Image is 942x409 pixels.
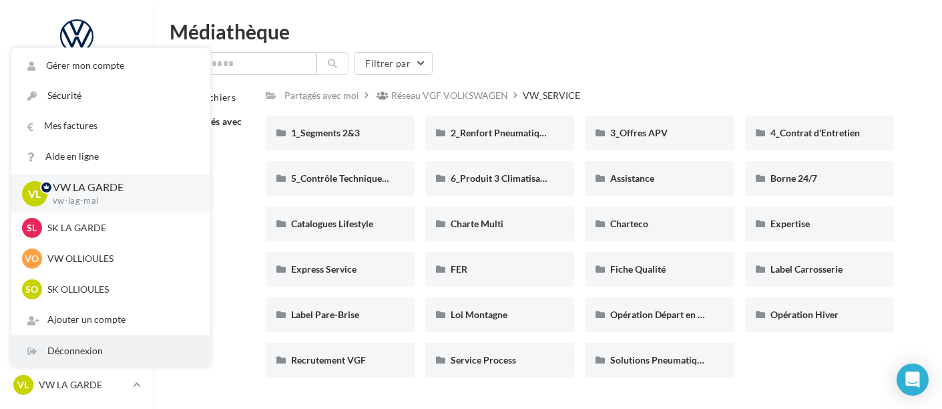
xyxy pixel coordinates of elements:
[8,168,146,196] a: Visibilité en ligne
[8,133,146,162] a: Boîte de réception99+
[53,180,189,195] p: VW LA GARDE
[523,89,580,102] div: VW_SERVICE
[897,364,929,396] div: Open Intercom Messenger
[391,89,508,102] div: Réseau VGF VOLKSWAGEN
[25,252,39,265] span: VO
[770,263,843,275] span: Label Carrosserie
[8,301,146,329] a: Calendrier
[47,283,194,296] p: SK OLLIOULES
[8,267,146,295] a: Médiathèque
[11,336,210,366] div: Déconnexion
[11,372,143,398] a: VL VW LA GARDE
[8,201,146,229] a: Campagnes
[451,172,557,184] span: 6_Produit 3 Climatisation
[291,218,373,229] span: Catalogues Lifestyle
[170,21,926,41] div: Médiathèque
[610,172,654,184] span: Assistance
[770,172,817,184] span: Borne 24/7
[291,127,360,138] span: 1_Segments 2&3
[27,221,37,235] span: SL
[770,218,810,229] span: Expertise
[8,100,146,128] a: Opérations
[291,309,359,320] span: Label Pare-Brise
[182,116,242,140] span: Partagés avec moi
[47,221,194,235] p: SK LA GARDE
[11,81,210,111] a: Sécurité
[291,263,357,275] span: Express Service
[354,52,433,75] button: Filtrer par
[610,127,668,138] span: 3_Offres APV
[39,378,128,392] p: VW LA GARDE
[26,283,39,296] span: SO
[11,111,210,141] a: Mes factures
[610,309,736,320] span: Opération Départ en Vacances
[770,309,839,320] span: Opération Hiver
[18,378,29,392] span: VL
[610,354,711,366] span: Solutions Pneumatiques
[770,127,860,138] span: 4_Contrat d'Entretien
[451,127,553,138] span: 2_Renfort Pneumatiques
[8,67,140,95] button: Notifications 1
[451,309,507,320] span: Loi Montagne
[29,186,41,201] span: VL
[610,218,648,229] span: Charteco
[53,195,189,207] p: vw-lag-mai
[284,89,359,102] div: Partagés avec moi
[11,51,210,81] a: Gérer mon compte
[11,142,210,172] a: Aide en ligne
[8,234,146,262] a: Contacts
[8,333,146,373] a: PLV et print personnalisable
[610,263,666,275] span: Fiche Qualité
[291,354,366,366] span: Recrutement VGF
[11,305,210,335] div: Ajouter un compte
[291,172,408,184] span: 5_Contrôle Technique offert
[451,354,516,366] span: Service Process
[451,263,467,275] span: FER
[47,252,194,265] p: VW OLLIOULES
[451,218,503,229] span: Charte Multi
